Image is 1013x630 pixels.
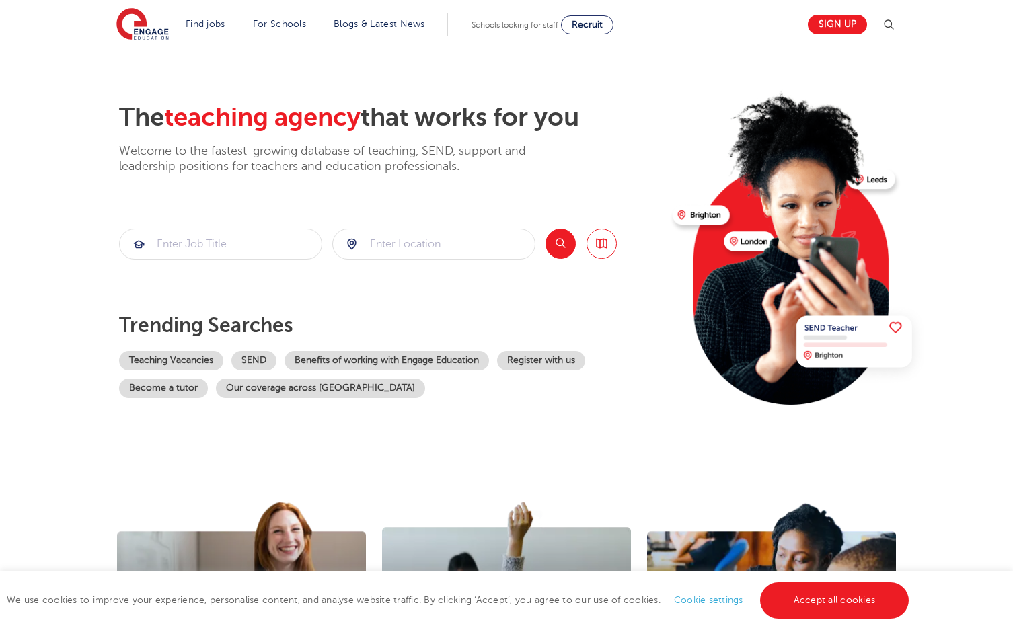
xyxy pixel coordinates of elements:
div: Submit [332,229,535,260]
a: For Schools [253,19,306,29]
div: Submit [119,229,322,260]
a: Recruit [561,15,613,34]
input: Submit [120,229,322,259]
input: Submit [333,229,535,259]
span: Schools looking for staff [472,20,558,30]
a: Benefits of working with Engage Education [285,351,489,370]
a: Become a tutor [119,379,208,398]
button: Search [546,229,576,259]
a: Register with us [497,351,585,370]
p: Welcome to the fastest-growing database of teaching, SEND, support and leadership positions for t... [119,143,563,175]
a: Accept all cookies [760,582,909,619]
h2: The that works for you [119,102,662,133]
a: Cookie settings [674,595,743,605]
p: Trending searches [119,313,662,338]
a: Sign up [808,15,867,34]
a: Find jobs [186,19,225,29]
a: Teaching Vacancies [119,351,223,370]
a: Our coverage across [GEOGRAPHIC_DATA] [216,379,425,398]
span: We use cookies to improve your experience, personalise content, and analyse website traffic. By c... [7,595,912,605]
img: Engage Education [116,8,169,42]
a: SEND [231,351,276,370]
span: Recruit [572,19,603,30]
a: Blogs & Latest News [334,19,425,29]
span: teaching agency [164,103,361,132]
